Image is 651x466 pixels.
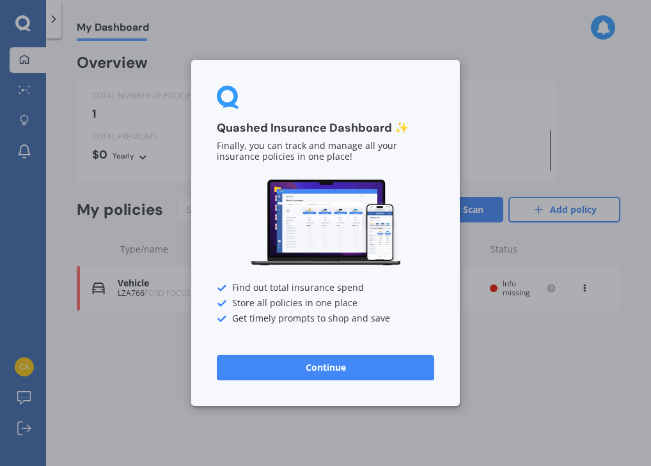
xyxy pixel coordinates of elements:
button: Continue [217,355,434,380]
div: Find out total insurance spend [217,283,434,293]
img: Dashboard [249,178,402,268]
div: Store all policies in one place [217,299,434,309]
div: Get timely prompts to shop and save [217,314,434,324]
p: Finally, you can track and manage all your insurance policies in one place! [217,141,434,163]
h3: Quashed Insurance Dashboard ✨ [217,121,434,136]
